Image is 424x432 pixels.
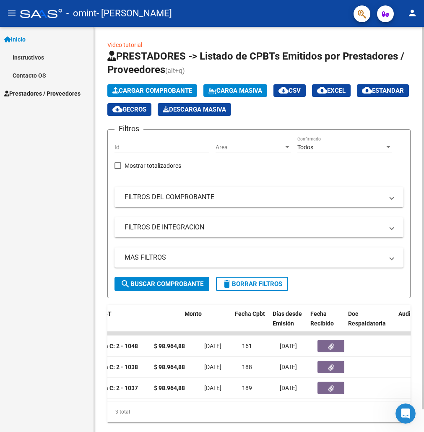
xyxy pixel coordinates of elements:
button: Estandar [357,84,409,97]
button: Gecros [107,103,151,116]
span: (alt+q) [165,67,185,75]
span: Días desde Emisión [273,310,302,327]
span: - omint [66,4,96,23]
datatable-header-cell: Fecha Cpbt [232,305,269,342]
span: Estandar [362,87,404,94]
span: Gecros [112,106,146,113]
mat-icon: cloud_download [278,85,289,95]
span: Auditoria [398,310,423,317]
datatable-header-cell: Días desde Emisión [269,305,307,342]
span: Todos [297,144,313,151]
span: Carga Masiva [208,87,262,94]
strong: Factura C: 2 - 1038 [88,364,138,370]
datatable-header-cell: Monto [181,305,232,342]
mat-icon: cloud_download [362,85,372,95]
mat-panel-title: FILTROS DE INTEGRACION [125,223,383,232]
span: 188 [242,364,252,370]
mat-icon: person [407,8,417,18]
span: [DATE] [280,364,297,370]
strong: Factura C: 2 - 1048 [88,343,138,349]
datatable-header-cell: Fecha Recibido [307,305,345,342]
button: EXCEL [312,84,351,97]
datatable-header-cell: Doc Respaldatoria [345,305,395,342]
button: Borrar Filtros [216,277,288,291]
span: - [PERSON_NAME] [96,4,172,23]
span: PRESTADORES -> Listado de CPBTs Emitidos por Prestadores / Proveedores [107,50,404,75]
span: Borrar Filtros [222,280,282,288]
mat-expansion-panel-header: FILTROS DEL COMPROBANTE [114,187,403,207]
button: Buscar Comprobante [114,277,209,291]
strong: $ 98.964,88 [154,385,185,391]
span: [DATE] [204,364,221,370]
app-download-masive: Descarga masiva de comprobantes (adjuntos) [158,103,231,116]
mat-icon: cloud_download [112,104,122,114]
span: EXCEL [317,87,346,94]
a: Video tutorial [107,42,142,48]
span: [DATE] [204,343,221,349]
button: Carga Masiva [203,84,267,97]
span: 189 [242,385,252,391]
span: Prestadores / Proveedores [4,89,81,98]
span: [DATE] [204,385,221,391]
span: Fecha Recibido [310,310,334,327]
span: Doc Respaldatoria [348,310,386,327]
span: Inicio [4,35,26,44]
mat-panel-title: MAS FILTROS [125,253,383,262]
mat-icon: search [120,279,130,289]
mat-expansion-panel-header: FILTROS DE INTEGRACION [114,217,403,237]
span: [DATE] [280,343,297,349]
span: CSV [278,87,301,94]
span: Descarga Masiva [163,106,226,113]
strong: $ 98.964,88 [154,364,185,370]
h3: Filtros [114,123,143,135]
mat-panel-title: FILTROS DEL COMPROBANTE [125,193,383,202]
span: Fecha Cpbt [235,310,265,317]
span: Buscar Comprobante [120,280,203,288]
span: Cargar Comprobante [112,87,192,94]
datatable-header-cell: CPBT [93,305,181,342]
iframe: Intercom live chat [395,403,416,424]
button: Cargar Comprobante [107,84,197,97]
span: Area [216,144,284,151]
strong: Factura C: 2 - 1037 [88,385,138,391]
mat-icon: menu [7,8,17,18]
strong: $ 98.964,88 [154,343,185,349]
span: [DATE] [280,385,297,391]
button: CSV [273,84,306,97]
button: Descarga Masiva [158,103,231,116]
span: 161 [242,343,252,349]
div: 3 total [107,401,411,422]
mat-icon: delete [222,279,232,289]
mat-icon: cloud_download [317,85,327,95]
span: Monto [185,310,202,317]
mat-expansion-panel-header: MAS FILTROS [114,247,403,268]
span: Mostrar totalizadores [125,161,181,171]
